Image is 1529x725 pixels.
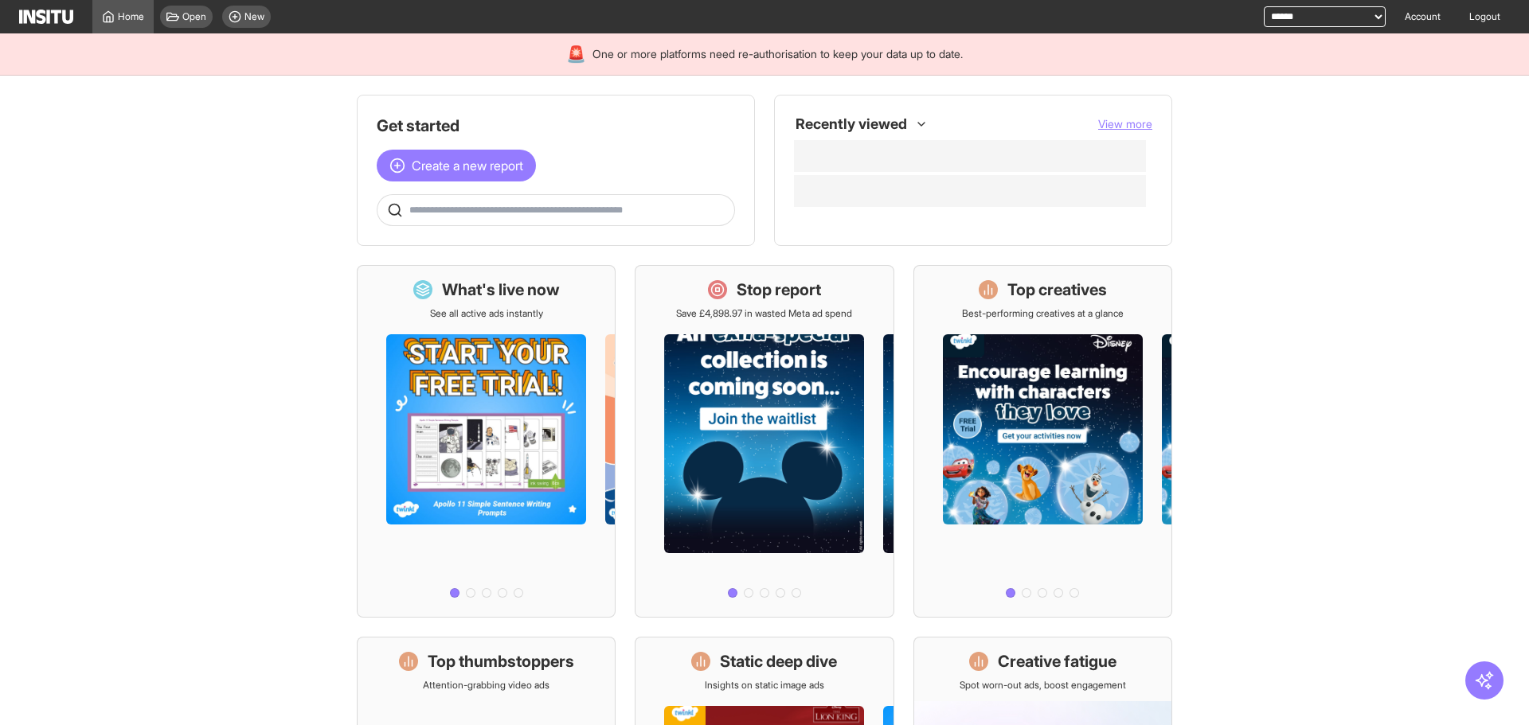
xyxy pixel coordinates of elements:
span: Create a new report [412,156,523,175]
button: View more [1098,116,1152,132]
p: Save £4,898.97 in wasted Meta ad spend [676,307,852,320]
a: Stop reportSave £4,898.97 in wasted Meta ad spend [635,265,894,618]
button: Create a new report [377,150,536,181]
h1: Stop report [737,279,821,301]
span: Open [182,10,206,23]
img: Logo [19,10,73,24]
span: Home [118,10,144,23]
h1: Static deep dive [720,650,837,672]
p: Best-performing creatives at a glance [962,307,1124,320]
p: See all active ads instantly [430,307,543,320]
p: Attention-grabbing video ads [423,679,549,692]
span: New [244,10,264,23]
h1: Get started [377,115,735,137]
a: Top creativesBest-performing creatives at a glance [913,265,1172,618]
h1: Top thumbstoppers [428,650,574,672]
span: One or more platforms need re-authorisation to keep your data up to date. [592,46,963,62]
span: View more [1098,117,1152,131]
h1: What's live now [442,279,560,301]
a: What's live nowSee all active ads instantly [357,265,616,618]
div: 🚨 [566,43,586,65]
h1: Top creatives [1007,279,1107,301]
p: Insights on static image ads [705,679,824,692]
